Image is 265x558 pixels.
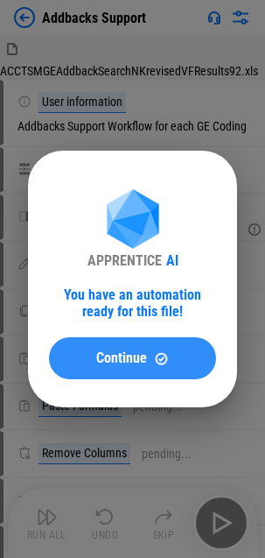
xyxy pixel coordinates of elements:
[166,252,178,269] div: AI
[154,351,169,366] img: Continue
[49,286,216,320] div: You have an automation ready for this file!
[49,337,216,379] button: ContinueContinue
[98,189,168,253] img: Apprentice AI
[96,351,147,365] span: Continue
[87,252,162,269] div: APPRENTICE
